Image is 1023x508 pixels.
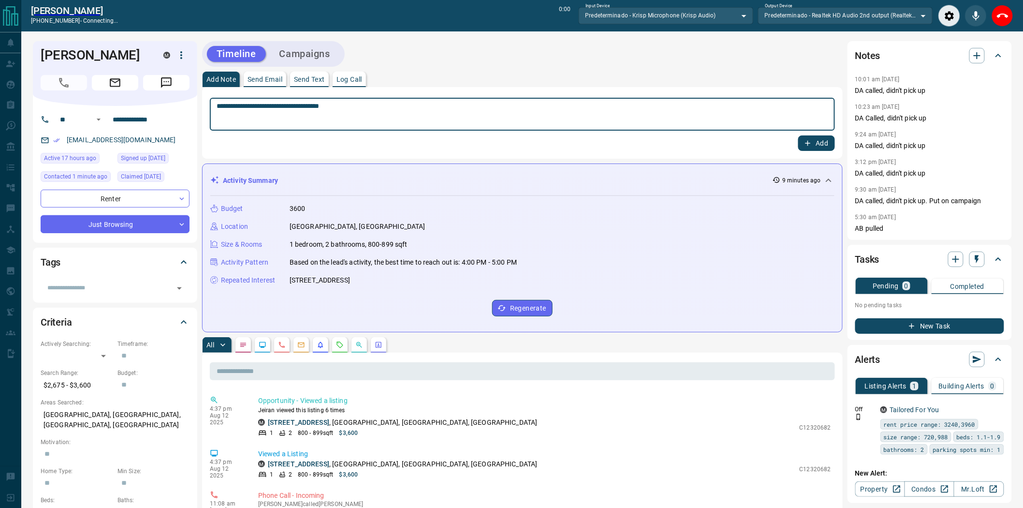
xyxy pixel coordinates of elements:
[207,46,266,62] button: Timeline
[221,204,243,214] p: Budget
[270,46,340,62] button: Campaigns
[41,398,190,407] p: Areas Searched:
[855,468,1004,478] p: New Alert:
[41,190,190,208] div: Renter
[248,76,282,83] p: Send Email
[210,172,834,190] div: Activity Summary9 minutes ago
[41,254,60,270] h2: Tags
[855,86,1004,96] p: DA called, didn't pick up
[865,383,907,389] p: Listing Alerts
[855,405,875,414] p: Off
[41,314,72,330] h2: Criteria
[258,501,831,508] p: [PERSON_NAME] called [PERSON_NAME]
[289,429,292,437] p: 2
[800,423,831,432] p: C12320682
[41,47,149,63] h1: [PERSON_NAME]
[93,114,104,125] button: Open
[173,282,186,295] button: Open
[31,5,118,16] a: [PERSON_NAME]
[278,341,286,349] svg: Calls
[270,470,273,479] p: 1
[290,222,425,232] p: [GEOGRAPHIC_DATA], [GEOGRAPHIC_DATA]
[268,418,329,426] a: [STREET_ADDRESS]
[221,239,263,250] p: Size & Rooms
[210,459,244,465] p: 4:37 pm
[873,283,899,289] p: Pending
[143,75,190,90] span: Message
[905,481,954,497] a: Condos
[163,52,170,59] div: mrloft.ca
[117,467,190,476] p: Min Size:
[210,405,244,412] p: 4:37 pm
[67,136,176,144] a: [EMAIL_ADDRESS][DOMAIN_NAME]
[880,406,887,413] div: mrloft.ca
[855,352,880,367] h2: Alerts
[855,481,905,497] a: Property
[950,283,985,290] p: Completed
[41,340,113,348] p: Actively Searching:
[41,377,113,393] p: $2,675 - $3,600
[290,239,408,250] p: 1 bedroom, 2 bathrooms, 800-899 sqft
[268,459,538,469] p: , [GEOGRAPHIC_DATA], [GEOGRAPHIC_DATA], [GEOGRAPHIC_DATA]
[355,341,363,349] svg: Opportunities
[855,414,862,420] svg: Push Notification Only
[121,153,165,163] span: Signed up [DATE]
[121,172,161,181] span: Claimed [DATE]
[44,172,107,181] span: Contacted 1 minute ago
[297,341,305,349] svg: Emails
[579,7,753,24] div: Predeterminado - Krisp Microphone (Krisp Audio)
[117,369,190,377] p: Budget:
[855,113,1004,123] p: DA Called, didn't pick up
[492,300,553,316] button: Regenerate
[336,76,362,83] p: Log Call
[855,252,879,267] h2: Tasks
[559,5,570,27] p: 0:00
[957,432,1001,442] span: beds: 1.1-1.9
[855,298,1004,313] p: No pending tasks
[41,438,190,447] p: Motivation:
[905,283,908,289] p: 0
[765,3,792,9] label: Output Device
[258,406,831,415] p: Jeiran viewed this listing 6 times
[210,465,244,479] p: Aug 12 2025
[339,470,358,479] p: $3,600
[41,407,190,433] p: [GEOGRAPHIC_DATA], [GEOGRAPHIC_DATA], [GEOGRAPHIC_DATA], [GEOGRAPHIC_DATA]
[221,222,248,232] p: Location
[855,141,1004,151] p: DA called, didn't pick up
[855,168,1004,179] p: DA called, didn't pick up
[31,16,118,25] p: [PHONE_NUMBER] -
[884,432,948,442] span: size range: 720,988
[585,3,610,9] label: Input Device
[939,383,985,389] p: Building Alerts
[938,5,960,27] div: Audio Settings
[117,171,190,185] div: Thu Aug 07 2025
[290,204,306,214] p: 3600
[44,153,96,163] span: Active 17 hours ago
[855,159,896,165] p: 3:12 pm [DATE]
[41,311,190,334] div: Criteria
[206,76,236,83] p: Add Note
[855,131,896,138] p: 9:24 am [DATE]
[298,429,333,437] p: 800 - 899 sqft
[289,470,292,479] p: 2
[855,196,1004,206] p: DA called, didn't pick up. Put on campaign
[270,429,273,437] p: 1
[855,48,880,63] h2: Notes
[375,341,382,349] svg: Agent Actions
[117,340,190,348] p: Timeframe:
[259,341,266,349] svg: Lead Browsing Activity
[258,419,265,426] div: mrloft.ca
[258,491,831,501] p: Phone Call - Incoming
[890,406,939,414] a: Tailored For You
[992,5,1013,27] div: End Call
[41,496,113,505] p: Beds:
[855,318,1004,334] button: New Task
[290,257,517,268] p: Based on the lead's activity, the best time to reach out is: 4:00 PM - 5:00 PM
[210,412,244,426] p: Aug 12 2025
[317,341,324,349] svg: Listing Alerts
[884,445,924,454] span: bathrooms: 2
[117,496,190,505] p: Baths:
[223,176,278,186] p: Activity Summary
[336,341,344,349] svg: Requests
